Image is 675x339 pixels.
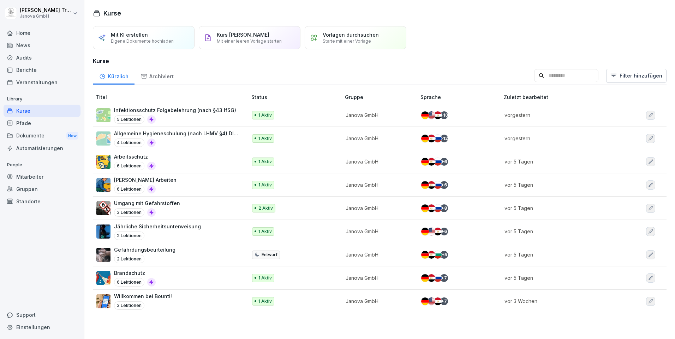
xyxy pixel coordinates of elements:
[504,111,616,119] p: vorgestern
[4,159,80,171] p: People
[4,142,80,154] a: Automatisierungen
[114,199,180,207] p: Umgang mit Gefahrstoffen
[114,130,240,137] p: Allgemeine Hygieneschulung (nach LHMV §4) DIN10514
[346,181,409,189] p: Janova GmbH
[428,251,435,259] img: eg.svg
[440,158,448,166] div: + 6
[114,162,144,170] p: 6 Lektionen
[4,105,80,117] div: Kurse
[96,155,110,169] img: bgsrfyvhdm6180ponve2jajk.png
[4,195,80,208] a: Standorte
[345,93,418,101] p: Gruppe
[421,111,429,119] img: de.svg
[114,246,175,253] p: Gefährdungsbeurteilung
[96,131,110,146] img: gxsnf7ygjsfsmxd96jxi4ufn.png
[114,208,144,217] p: 3 Lektionen
[4,309,80,321] div: Support
[96,178,110,192] img: ns5fm27uu5em6705ixom0yjt.png
[258,275,272,281] p: 1 Aktiv
[440,135,448,142] div: + 12
[4,93,80,105] p: Library
[96,108,110,122] img: tgff07aey9ahi6f4hltuk21p.png
[96,201,110,215] img: ro33qf0i8ndaw7nkfv0stvse.png
[323,38,371,44] p: Starte mit einer Vorlage
[440,251,448,259] div: + 5
[440,228,448,235] div: + 6
[440,297,448,305] div: + 7
[421,204,429,212] img: de.svg
[4,321,80,333] a: Einstellungen
[323,32,379,38] p: Vorlagen durchsuchen
[114,138,144,147] p: 4 Lektionen
[428,111,435,119] img: us.svg
[4,39,80,51] div: News
[114,292,172,300] p: Willkommen bei Bounti!
[96,294,110,308] img: xh3bnih80d1pxcetv9zsuevg.png
[440,111,448,119] div: + 10
[434,181,442,189] img: ru.svg
[428,274,435,282] img: eg.svg
[114,269,156,277] p: Brandschutz
[4,171,80,183] a: Mitarbeiter
[428,181,435,189] img: eg.svg
[434,274,442,282] img: ru.svg
[504,93,625,101] p: Zuletzt bearbeitet
[428,204,435,212] img: eg.svg
[135,67,180,85] a: Archiviert
[4,27,80,39] a: Home
[258,159,272,165] p: 1 Aktiv
[4,51,80,64] div: Audits
[262,252,277,258] p: Entwurf
[4,183,80,195] a: Gruppen
[346,297,409,305] p: Janova GmbH
[111,38,174,44] p: Eigene Dokumente hochladen
[114,232,144,240] p: 2 Lektionen
[114,223,201,230] p: Jährliche Sicherheitsunterweisung
[428,228,435,235] img: us.svg
[114,255,144,263] p: 2 Lektionen
[421,274,429,282] img: de.svg
[4,76,80,88] a: Veranstaltungen
[428,158,435,166] img: eg.svg
[346,274,409,282] p: Janova GmbH
[4,129,80,142] a: DokumenteNew
[258,182,272,188] p: 1 Aktiv
[66,132,78,140] div: New
[4,129,80,142] div: Dokumente
[96,93,249,101] p: Titel
[434,158,442,166] img: ru.svg
[258,205,273,211] p: 2 Aktiv
[258,228,272,235] p: 1 Aktiv
[251,93,342,101] p: Status
[421,251,429,259] img: de.svg
[4,117,80,129] a: Pfade
[434,204,442,212] img: ru.svg
[114,176,177,184] p: [PERSON_NAME] Arbeiten
[504,158,616,165] p: vor 5 Tagen
[346,111,409,119] p: Janova GmbH
[96,248,110,262] img: nnjcsz1u2a43td4lvr9683dg.png
[434,251,442,259] img: bg.svg
[346,251,409,258] p: Janova GmbH
[434,111,442,119] img: eg.svg
[434,228,442,235] img: eg.svg
[346,135,409,142] p: Janova GmbH
[114,153,156,160] p: Arbeitsschutz
[434,135,442,142] img: ru.svg
[114,106,236,114] p: Infektionsschutz Folgebelehrung (nach §43 IfSG)
[421,181,429,189] img: de.svg
[4,64,80,76] a: Berichte
[421,135,429,142] img: de.svg
[504,181,616,189] p: vor 5 Tagen
[346,228,409,235] p: Janova GmbH
[421,297,429,305] img: de.svg
[20,14,71,19] p: Janova GmbH
[504,251,616,258] p: vor 5 Tagen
